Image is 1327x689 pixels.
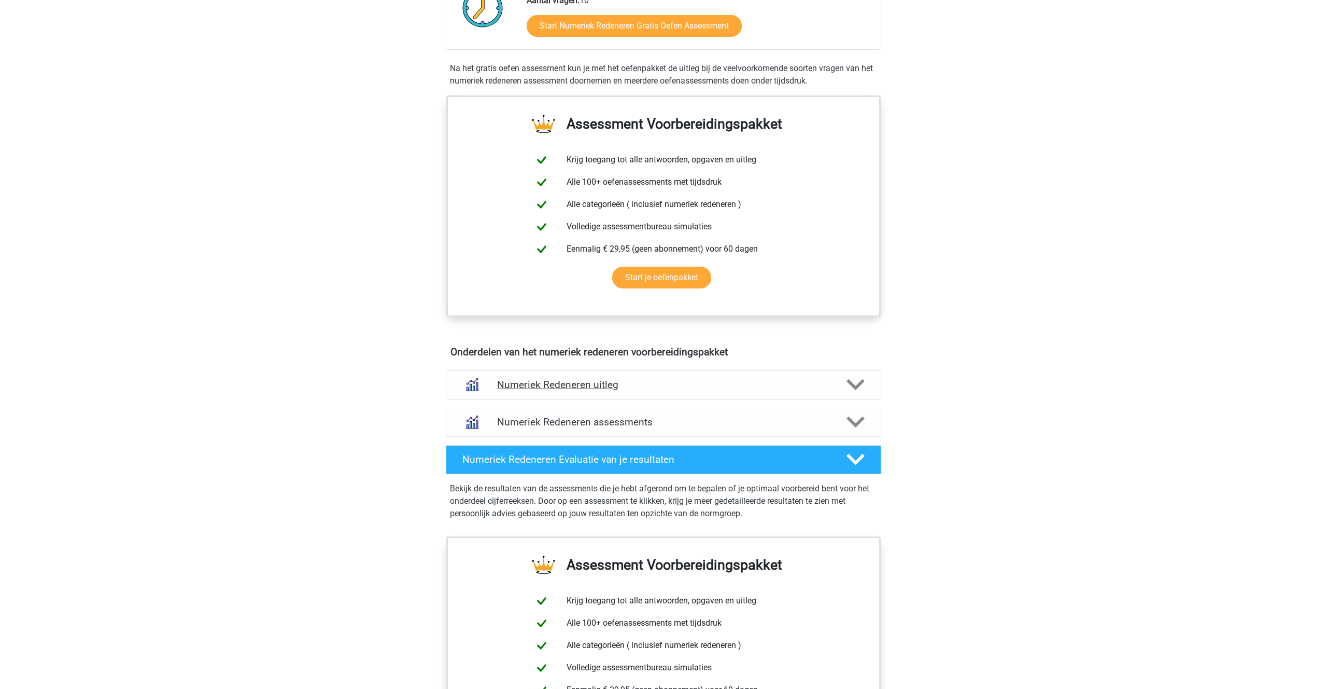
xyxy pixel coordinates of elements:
div: Na het gratis oefen assessment kun je met het oefenpakket de uitleg bij de veelvoorkomende soorte... [446,62,881,87]
img: numeriek redeneren uitleg [459,371,485,398]
img: numeriek redeneren assessments [459,409,485,435]
a: Start je oefenpakket [612,267,711,288]
a: Start Numeriek Redeneren Gratis Oefen Assessment [527,15,742,37]
p: Bekijk de resultaten van de assessments die je hebt afgerond om te bepalen of je optimaal voorber... [450,483,877,520]
a: uitleg Numeriek Redeneren uitleg [442,370,885,399]
h4: Onderdelen van het numeriek redeneren voorbereidingspakket [450,346,877,358]
h4: Numeriek Redeneren uitleg [497,379,830,391]
h4: Numeriek Redeneren assessments [497,416,830,428]
a: assessments Numeriek Redeneren assessments [442,408,885,437]
a: Numeriek Redeneren Evaluatie van je resultaten [442,445,885,474]
h4: Numeriek Redeneren Evaluatie van je resultaten [462,453,830,465]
